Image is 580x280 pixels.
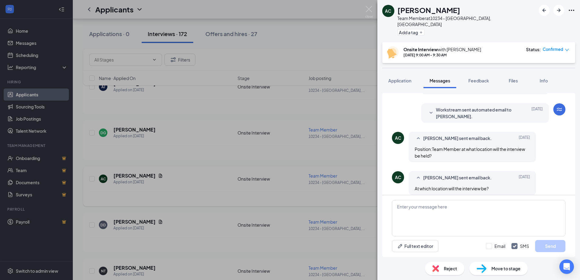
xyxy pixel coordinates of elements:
svg: SmallChevronDown [427,109,435,117]
span: Reject [444,265,457,272]
div: [DATE] 9:00 AM - 9:30 AM [403,52,481,58]
span: [DATE] [519,174,530,182]
svg: ArrowRight [555,7,562,14]
span: Application [388,78,411,83]
div: AC [395,135,401,141]
svg: WorkstreamLogo [556,106,563,113]
button: Send [535,240,565,252]
button: ArrowRight [553,5,564,16]
div: Open Intercom Messenger [559,259,574,274]
span: [DATE] [531,106,543,120]
span: Move to stage [491,265,521,272]
span: [PERSON_NAME] sent email back. [423,174,492,182]
span: Position:Team Member at what location will the interview be held? [415,146,525,158]
svg: Pen [397,243,403,249]
svg: SmallChevronUp [415,135,422,142]
span: Info [540,78,548,83]
button: PlusAdd a tag [397,29,424,35]
span: [PERSON_NAME] sent email back. [423,135,492,142]
div: with [PERSON_NAME] [403,46,481,52]
svg: Plus [419,31,423,34]
span: Messages [430,78,450,83]
h1: [PERSON_NAME] [397,5,460,15]
button: ArrowLeftNew [539,5,550,16]
span: Feedback [468,78,489,83]
div: AC [395,174,401,180]
span: Files [509,78,518,83]
span: Confirmed [543,46,563,52]
button: Full text editorPen [392,240,438,252]
svg: Ellipses [568,7,575,14]
span: [DATE] [519,135,530,142]
span: Workstream sent automated email to [PERSON_NAME]. [436,106,515,120]
div: Team Member at 10234 - [GEOGRAPHIC_DATA], [GEOGRAPHIC_DATA] [397,15,536,27]
span: At which location will the interview be? [415,186,489,191]
b: Onsite Interview [403,47,438,52]
div: AC [385,8,391,14]
svg: ArrowLeftNew [541,7,548,14]
svg: SmallChevronUp [415,174,422,182]
div: Status : [526,46,541,52]
span: down [565,48,569,52]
